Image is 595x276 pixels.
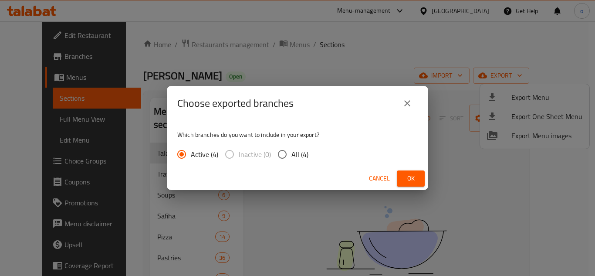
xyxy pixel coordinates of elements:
span: Ok [404,173,418,184]
button: Ok [397,170,425,187]
button: Cancel [365,170,393,187]
h2: Choose exported branches [177,96,294,110]
span: Cancel [369,173,390,184]
span: All (4) [291,149,308,160]
span: Inactive (0) [239,149,271,160]
button: close [397,93,418,114]
span: Active (4) [191,149,218,160]
p: Which branches do you want to include in your export? [177,130,418,139]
